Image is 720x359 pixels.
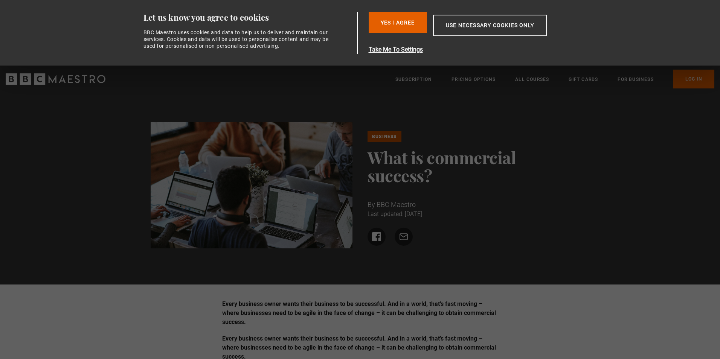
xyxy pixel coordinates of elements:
[395,76,432,83] a: Subscription
[368,210,422,218] time: Last updated: [DATE]
[369,12,427,33] button: Yes I Agree
[143,29,333,50] div: BBC Maestro uses cookies and data to help us to deliver and maintain our services. Cookies and da...
[368,148,570,184] h1: What is commercial success?
[369,45,583,54] button: Take Me To Settings
[151,122,353,248] img: people work together
[6,73,105,85] svg: BBC Maestro
[569,76,598,83] a: Gift Cards
[673,70,714,88] a: Log In
[368,201,375,208] span: By
[368,131,401,142] a: Business
[452,76,496,83] a: Pricing Options
[377,201,416,208] span: BBC Maestro
[433,15,547,36] button: Use necessary cookies only
[515,76,549,83] a: All Courses
[395,70,714,88] nav: Primary
[143,12,354,23] div: Let us know you agree to cookies
[618,76,653,83] a: For business
[222,300,496,326] strong: Every business owner wants their business to be successful. And in a world, that’s fast moving – ...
